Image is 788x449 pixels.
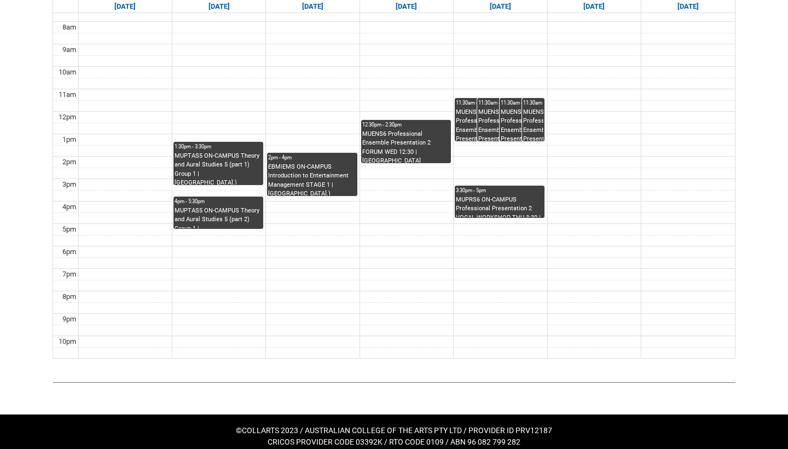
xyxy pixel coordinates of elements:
[501,108,543,141] div: MUENS6 Professional Ensemble Presentation 2 REHEARSAL [DATE] 11:30am | Studio A ([GEOGRAPHIC_DATA...
[60,134,78,145] div: 1pm
[56,112,78,123] div: 12pm
[175,198,262,205] div: 4pm - 5:30pm
[456,195,543,218] div: MUPRS6 ON-CAMPUS Professional Presentation 2 VOCAL WORKSHOP THU 3:30 | Studio A ([GEOGRAPHIC_DATA...
[56,67,78,78] div: 10am
[60,179,78,190] div: 3pm
[501,99,543,107] div: 11:30am - 1:30pm
[60,44,78,55] div: 9am
[60,202,78,212] div: 4pm
[60,291,78,302] div: 8pm
[268,163,356,196] div: EBMIEMS ON-CAMPUS Introduction to Entertainment Management STAGE 1 | [GEOGRAPHIC_DATA].) (capacit...
[456,108,499,141] div: MUENS6 Professional Ensemble Presentation 2 REHEARSAL [DATE] 11:30am | Ensemble Room 2 ([GEOGRAPH...
[268,154,356,162] div: 2pm - 4pm
[456,187,543,194] div: 3:30pm - 5pm
[60,269,78,280] div: 7pm
[53,376,735,388] img: REDU_GREY_LINE
[478,99,521,107] div: 11:30am - 1:30pm
[56,336,78,347] div: 10pm
[175,206,262,229] div: MUPTAS5 ON-CAMPUS Theory and Aural Studies 5 (part 2) Group 1 | [GEOGRAPHIC_DATA].) (capacity x20...
[456,99,499,107] div: 11:30am - 1:30pm
[60,246,78,257] div: 6pm
[362,130,450,163] div: MUENS6 Professional Ensemble Presentation 2 FORUM WED 12:30 | [GEOGRAPHIC_DATA] ([GEOGRAPHIC_DATA...
[60,224,78,235] div: 5pm
[175,152,262,185] div: MUPTAS5 ON-CAMPUS Theory and Aural Studies 5 (part 1) Group 1 | [GEOGRAPHIC_DATA].) (capacity x20...
[478,108,521,141] div: MUENS6 Professional Ensemble Presentation 2 REHEARSAL [DATE] 11:30am | Ensemble Room 7 ([GEOGRAPH...
[60,314,78,325] div: 9pm
[523,99,543,107] div: 11:30am - 1:30pm
[56,89,78,100] div: 11am
[60,157,78,168] div: 2pm
[175,143,262,151] div: 1:30pm - 3:30pm
[362,121,450,129] div: 12:30pm - 2:30pm
[60,22,78,33] div: 8am
[523,108,543,141] div: MUENS6 Professional Ensemble Presentation 2 REHEARSAL [DATE] 11:30am | [GEOGRAPHIC_DATA] ([GEOGRA...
